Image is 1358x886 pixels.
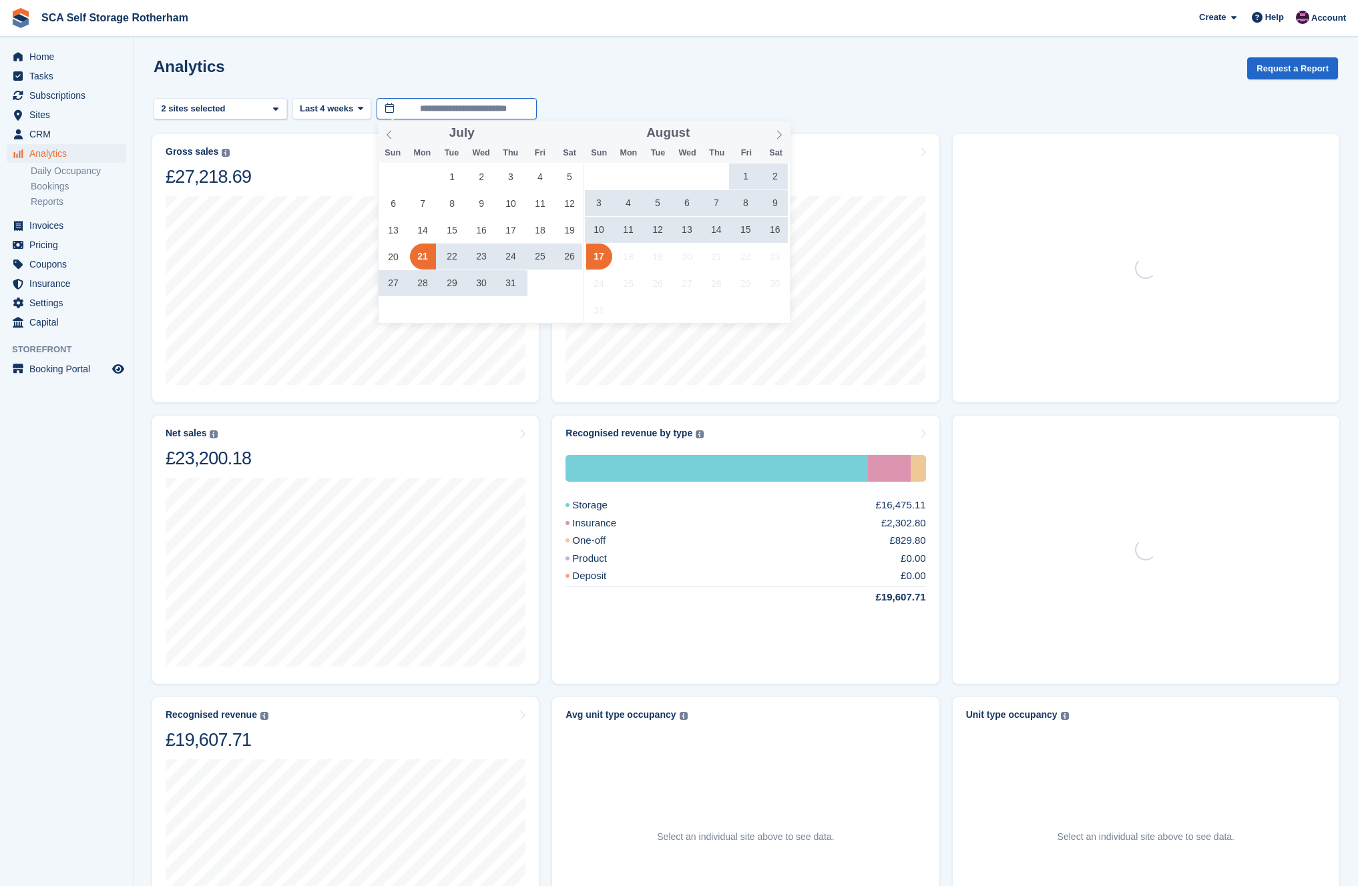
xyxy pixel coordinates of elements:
[29,274,109,293] span: Insurance
[565,516,648,531] div: Insurance
[762,217,788,243] span: August 16, 2025
[565,568,638,584] div: Deposit
[7,216,126,235] a: menu
[154,57,225,75] h2: Analytics
[1058,830,1234,844] p: Select an individual site above to see data.
[702,149,732,157] span: Thu
[410,190,436,216] span: July 7, 2025
[901,551,926,566] div: £0.00
[586,297,612,323] span: August 31, 2025
[703,217,729,243] span: August 14, 2025
[615,270,641,296] span: August 25, 2025
[31,180,126,193] a: Bookings
[565,551,639,566] div: Product
[469,244,495,270] span: July 23, 2025
[732,190,758,216] span: August 8, 2025
[496,149,525,157] span: Thu
[166,709,257,721] div: Recognised revenue
[381,270,407,296] span: July 27, 2025
[556,190,582,216] span: July 12, 2025
[300,102,353,115] span: Last 4 weeks
[498,190,524,216] span: July 10, 2025
[643,149,672,157] span: Tue
[29,86,109,105] span: Subscriptions
[11,8,31,28] img: stora-icon-8386f47178a22dfd0bd8f6a31ec36ba5ce8667c1dd55bd0f319d3a0aa187defe.svg
[565,428,692,439] div: Recognised revenue by type
[762,163,788,189] span: August 2, 2025
[732,163,758,189] span: August 1, 2025
[159,102,230,115] div: 2 sites selected
[657,830,834,844] p: Select an individual site above to see data.
[166,428,206,439] div: Net sales
[555,149,584,157] span: Sat
[762,190,788,216] span: August 9, 2025
[7,294,126,312] a: menu
[498,163,524,189] span: July 3, 2025
[527,244,553,270] span: July 25, 2025
[469,190,495,216] span: July 9, 2025
[475,126,517,140] input: Year
[565,498,640,513] div: Storage
[110,361,126,377] a: Preview store
[292,98,371,120] button: Last 4 weeks
[36,7,194,29] a: SCA Self Storage Rotherham
[696,430,704,438] img: icon-info-grey-7440780725fd019a000dd9b08b2336e03edf1995a4989e88bcd33f0948082b44.svg
[556,244,582,270] span: July 26, 2025
[439,190,465,216] span: July 8, 2025
[703,244,729,270] span: August 21, 2025
[673,149,702,157] span: Wed
[439,244,465,270] span: July 22, 2025
[690,126,732,140] input: Year
[29,144,109,163] span: Analytics
[437,149,466,157] span: Tue
[498,270,524,296] span: July 31, 2025
[7,144,126,163] a: menu
[614,149,643,157] span: Mon
[467,149,496,157] span: Wed
[868,455,910,482] div: Insurance
[732,270,758,296] span: August 29, 2025
[644,244,670,270] span: August 19, 2025
[881,516,926,531] div: £2,302.80
[674,217,700,243] span: August 13, 2025
[7,313,126,332] a: menu
[381,244,407,270] span: July 20, 2025
[166,165,251,188] div: £27,218.69
[615,190,641,216] span: August 4, 2025
[410,270,436,296] span: July 28, 2025
[674,190,700,216] span: August 6, 2025
[1311,11,1346,25] span: Account
[469,217,495,243] span: July 16, 2025
[407,149,437,157] span: Mon
[565,533,638,548] div: One-off
[31,195,126,208] a: Reports
[644,217,670,243] span: August 12, 2025
[732,149,761,157] span: Fri
[1296,11,1309,24] img: Dale Chapman
[525,149,555,157] span: Fri
[7,274,126,293] a: menu
[12,343,133,356] span: Storefront
[31,165,126,177] a: Daily Occupancy
[901,568,926,584] div: £0.00
[556,163,582,189] span: July 5, 2025
[29,216,109,235] span: Invoices
[29,360,109,378] span: Booking Portal
[381,190,407,216] span: July 6, 2025
[410,217,436,243] span: July 14, 2025
[7,236,126,254] a: menu
[586,190,612,216] span: August 3, 2025
[381,217,407,243] span: July 13, 2025
[29,236,109,254] span: Pricing
[527,217,553,243] span: July 18, 2025
[1199,11,1226,24] span: Create
[911,455,926,482] div: One-off
[586,270,612,296] span: August 24, 2025
[1265,11,1284,24] span: Help
[1061,712,1069,720] img: icon-info-grey-7440780725fd019a000dd9b08b2336e03edf1995a4989e88bcd33f0948082b44.svg
[29,47,109,66] span: Home
[644,270,670,296] span: August 26, 2025
[439,217,465,243] span: July 15, 2025
[680,712,688,720] img: icon-info-grey-7440780725fd019a000dd9b08b2336e03edf1995a4989e88bcd33f0948082b44.svg
[498,244,524,270] span: July 24, 2025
